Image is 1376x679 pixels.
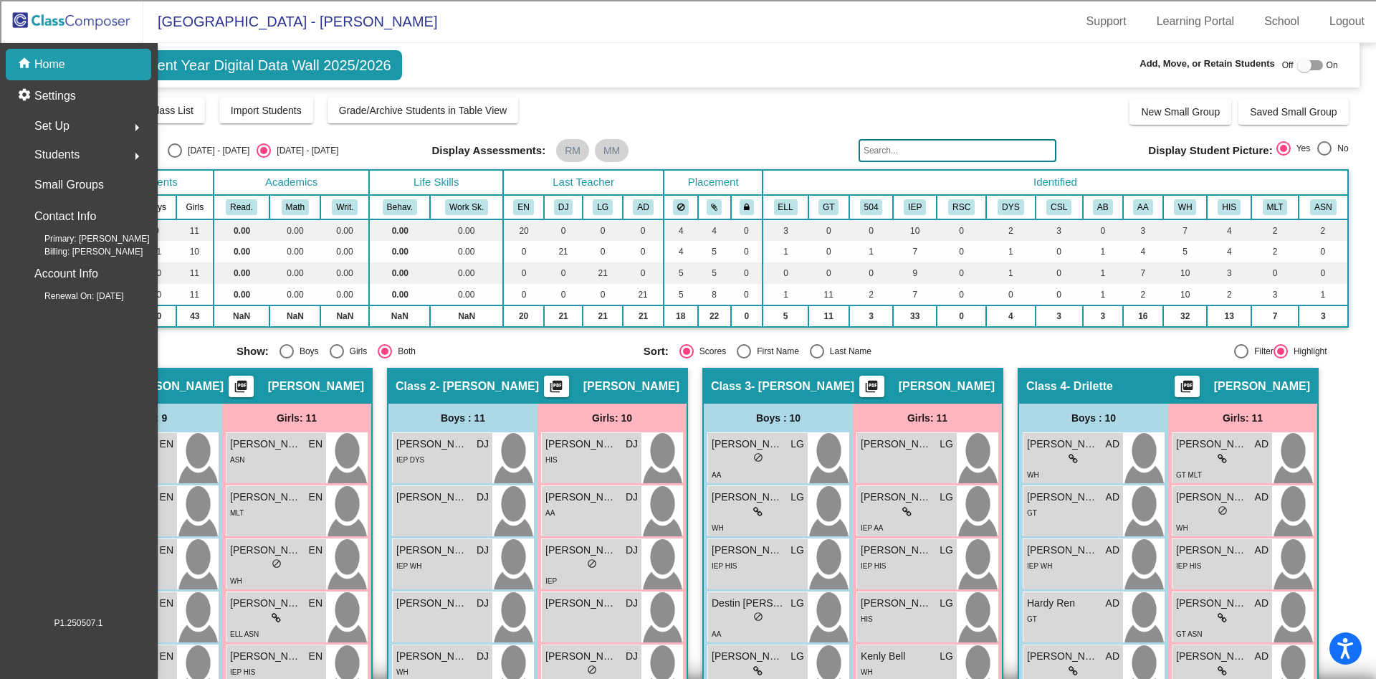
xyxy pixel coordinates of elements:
td: 10 [893,219,937,241]
td: 0 [623,219,664,241]
span: DJ [626,437,638,452]
th: Individualized Education Plan [893,195,937,219]
td: 0 [503,262,544,284]
td: 7 [1163,219,1208,241]
td: 21 [583,305,623,327]
td: 0.00 [269,241,320,262]
td: 16 [1123,305,1163,327]
mat-icon: home [17,56,34,73]
td: 3 [1251,284,1299,305]
span: [PERSON_NAME] [545,437,617,452]
th: Placement [664,170,763,195]
td: 2 [1251,219,1299,241]
td: 1 [1299,284,1347,305]
td: 0 [937,305,986,327]
td: 0 [731,219,763,241]
div: Sort New > Old [6,19,1370,32]
td: 0 [731,305,763,327]
td: 8 [698,284,731,305]
button: Behav. [383,199,417,215]
td: 0.00 [369,284,430,305]
td: 0.00 [430,241,503,262]
td: 0 [544,262,583,284]
td: 1 [986,241,1035,262]
div: Filter [1248,345,1274,358]
td: 0 [1251,262,1299,284]
span: Add, Move, or Retain Students [1139,57,1275,71]
button: MLT [1263,199,1288,215]
button: HIS [1218,199,1241,215]
input: Search... [859,139,1056,162]
button: 504 [860,199,883,215]
input: Search sources [6,473,133,488]
span: Set Up [34,116,70,136]
td: 0 [808,241,849,262]
th: Keep with students [698,195,731,219]
button: EN [513,199,533,215]
div: Delete [6,44,1370,57]
button: Grade/Archive Students in Table View [328,98,519,123]
div: Sort A > Z [6,6,1370,19]
th: English Language Learner [763,195,808,219]
td: 2 [1251,241,1299,262]
td: 4 [664,241,697,262]
div: Options [6,57,1370,70]
div: Both [392,345,416,358]
td: 0 [937,284,986,305]
span: [PERSON_NAME] [230,437,302,452]
span: Primary: [PERSON_NAME] [21,232,150,245]
button: Print Students Details [859,376,884,397]
td: 0 [731,262,763,284]
td: NaN [369,305,430,327]
button: AB [1093,199,1113,215]
th: Keep with teacher [731,195,763,219]
td: 1 [1083,284,1123,305]
td: 0.00 [430,262,503,284]
div: JOURNAL [6,447,1370,460]
mat-icon: arrow_right [128,148,145,165]
div: BOOK [6,421,1370,434]
td: 5 [664,284,697,305]
span: EN [160,437,173,452]
td: 21 [583,262,623,284]
div: Boys : 11 [388,404,537,432]
div: MOVE [6,382,1370,395]
td: 0 [1036,284,1083,305]
button: New Small Group [1129,99,1231,125]
div: Move To ... [6,32,1370,44]
button: CSL [1046,199,1071,215]
div: Delete [6,109,1370,122]
div: Sign out [6,70,1370,83]
td: 11 [808,305,849,327]
span: [PERSON_NAME] [1214,379,1310,394]
button: Read. [226,199,257,215]
div: Highlight [1288,345,1327,358]
td: 21 [544,305,583,327]
td: 4 [664,219,697,241]
div: Rename [6,83,1370,96]
p: Contact Info [34,206,96,227]
div: Move to ... [6,343,1370,356]
mat-chip: RM [556,139,589,162]
span: New Small Group [1141,106,1220,118]
span: LG [790,437,804,452]
td: 7 [893,241,937,262]
div: Girls: 11 [222,404,371,432]
div: MORE [6,460,1370,473]
td: 0.00 [214,284,270,305]
td: 3 [1207,262,1251,284]
th: Dyslexia [986,195,1035,219]
td: 13 [1207,305,1251,327]
td: 5 [698,262,731,284]
td: 20 [503,219,544,241]
div: Download [6,135,1370,148]
td: 5 [698,241,731,262]
td: 0.00 [269,219,320,241]
div: Visual Art [6,238,1370,251]
button: Print Students Details [229,376,254,397]
td: 4 [1207,241,1251,262]
button: DJ [554,199,573,215]
span: - [PERSON_NAME] [751,379,854,394]
td: 0.00 [320,262,369,284]
span: Renewal On: [DATE] [21,290,123,303]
